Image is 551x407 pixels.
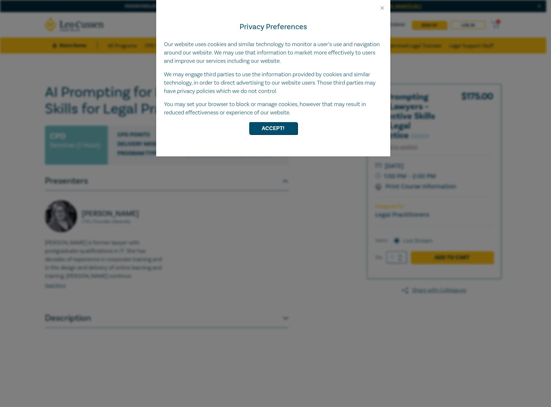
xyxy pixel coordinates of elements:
[379,5,385,11] button: Close
[164,71,383,96] p: We may engage third parties to use the information provided by cookies and similar technology, in...
[249,122,297,134] button: Accept!
[164,40,383,65] p: Our website uses cookies and similar technology to monitor a user’s use and navigation around our...
[164,100,383,117] p: You may set your browser to block or manage cookies, however that may result in reduced effective...
[164,21,383,33] h4: Privacy Preferences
